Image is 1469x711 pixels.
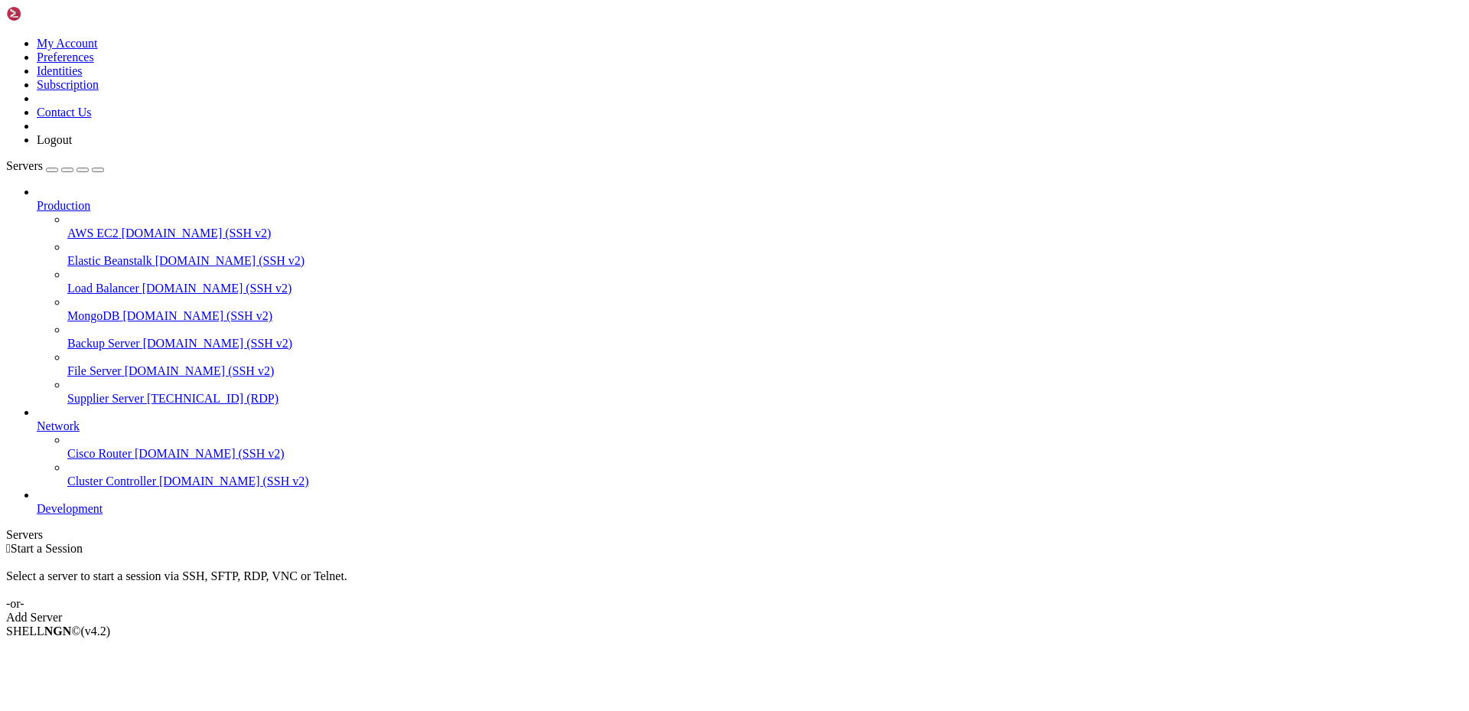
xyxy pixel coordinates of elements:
[67,213,1463,240] li: AWS EC2 [DOMAIN_NAME] (SSH v2)
[6,528,1463,542] div: Servers
[6,6,94,21] img: Shellngn
[37,419,1463,433] a: Network
[37,133,72,146] a: Logout
[37,106,92,119] a: Contact Us
[37,488,1463,516] li: Development
[67,392,1463,406] a: Supplier Server [TECHNICAL_ID] (RDP)
[11,542,83,555] span: Start a Session
[37,64,83,77] a: Identities
[67,475,1463,488] a: Cluster Controller [DOMAIN_NAME] (SSH v2)
[37,419,80,432] span: Network
[67,282,1463,295] a: Load Balancer [DOMAIN_NAME] (SSH v2)
[37,185,1463,406] li: Production
[122,309,272,322] span: [DOMAIN_NAME] (SSH v2)
[143,337,293,350] span: [DOMAIN_NAME] (SSH v2)
[67,268,1463,295] li: Load Balancer [DOMAIN_NAME] (SSH v2)
[67,309,1463,323] a: MongoDB [DOMAIN_NAME] (SSH v2)
[67,364,1463,378] a: File Server [DOMAIN_NAME] (SSH v2)
[67,254,1463,268] a: Elastic Beanstalk [DOMAIN_NAME] (SSH v2)
[81,625,111,638] span: 4.2.0
[67,461,1463,488] li: Cluster Controller [DOMAIN_NAME] (SSH v2)
[67,475,156,488] span: Cluster Controller
[67,433,1463,461] li: Cisco Router [DOMAIN_NAME] (SSH v2)
[67,337,140,350] span: Backup Server
[6,159,104,172] a: Servers
[67,447,1463,461] a: Cisco Router [DOMAIN_NAME] (SSH v2)
[67,447,132,460] span: Cisco Router
[37,406,1463,488] li: Network
[6,542,11,555] span: 
[159,475,309,488] span: [DOMAIN_NAME] (SSH v2)
[67,227,119,240] span: AWS EC2
[44,625,72,638] b: NGN
[147,392,278,405] span: [TECHNICAL_ID] (RDP)
[6,159,43,172] span: Servers
[67,240,1463,268] li: Elastic Beanstalk [DOMAIN_NAME] (SSH v2)
[37,502,103,515] span: Development
[37,37,98,50] a: My Account
[67,254,152,267] span: Elastic Beanstalk
[37,51,94,64] a: Preferences
[67,392,144,405] span: Supplier Server
[67,378,1463,406] li: Supplier Server [TECHNICAL_ID] (RDP)
[6,625,110,638] span: SHELL ©
[135,447,285,460] span: [DOMAIN_NAME] (SSH v2)
[37,502,1463,516] a: Development
[37,199,90,212] span: Production
[6,556,1463,611] div: Select a server to start a session via SSH, SFTP, RDP, VNC or Telnet. -or-
[67,282,139,295] span: Load Balancer
[67,351,1463,378] li: File Server [DOMAIN_NAME] (SSH v2)
[142,282,292,295] span: [DOMAIN_NAME] (SSH v2)
[67,323,1463,351] li: Backup Server [DOMAIN_NAME] (SSH v2)
[155,254,305,267] span: [DOMAIN_NAME] (SSH v2)
[67,227,1463,240] a: AWS EC2 [DOMAIN_NAME] (SSH v2)
[37,199,1463,213] a: Production
[67,295,1463,323] li: MongoDB [DOMAIN_NAME] (SSH v2)
[6,611,1463,625] div: Add Server
[67,364,122,377] span: File Server
[67,337,1463,351] a: Backup Server [DOMAIN_NAME] (SSH v2)
[37,78,99,91] a: Subscription
[125,364,275,377] span: [DOMAIN_NAME] (SSH v2)
[67,309,119,322] span: MongoDB
[122,227,272,240] span: [DOMAIN_NAME] (SSH v2)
